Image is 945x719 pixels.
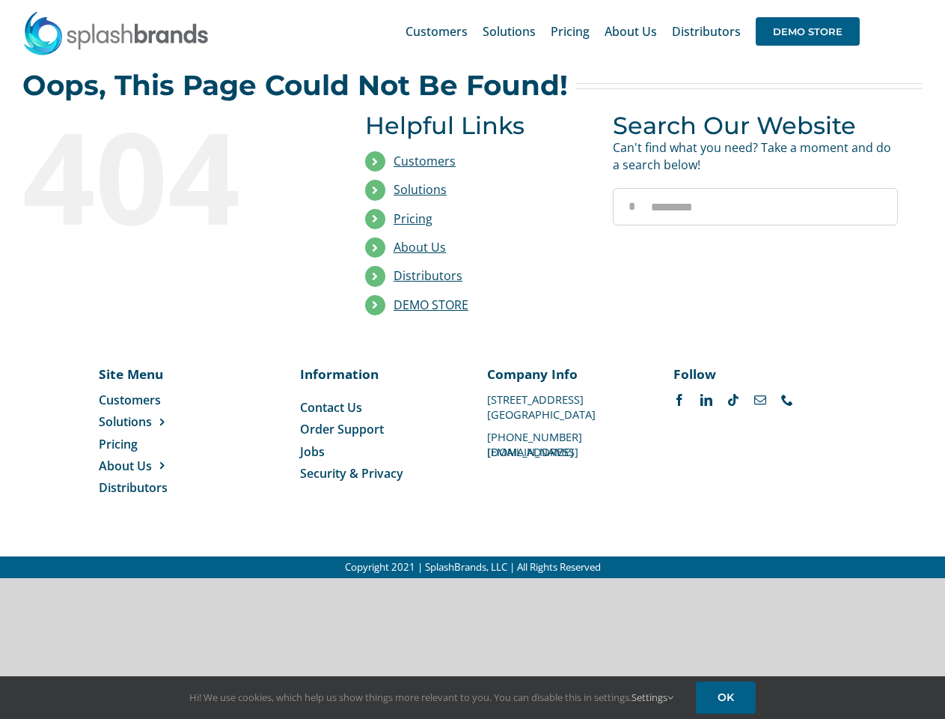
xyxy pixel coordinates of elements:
[300,465,458,482] a: Security & Privacy
[99,392,200,497] nav: Menu
[99,436,138,452] span: Pricing
[756,7,860,55] a: DEMO STORE
[394,181,447,198] a: Solutions
[99,392,161,408] span: Customers
[300,399,458,416] a: Contact Us
[300,421,458,437] a: Order Support
[300,399,362,416] span: Contact Us
[673,394,685,406] a: facebook
[99,413,200,430] a: Solutions
[189,691,673,704] span: Hi! We use cookies, which help us show things more relevant to you. You can disable this in setti...
[406,7,468,55] a: Customers
[487,365,645,383] p: Company Info
[727,394,739,406] a: tiktok
[613,188,650,225] input: Search
[613,112,898,139] h3: Search Our Website
[613,188,898,225] input: Search...
[99,458,152,474] span: About Us
[99,436,200,452] a: Pricing
[99,458,200,474] a: About Us
[781,394,793,406] a: phone
[672,25,741,37] span: Distributors
[99,479,168,496] span: Distributors
[300,465,403,482] span: Security & Privacy
[631,691,673,704] a: Settings
[394,267,462,284] a: Distributors
[22,112,308,239] div: 404
[99,413,152,430] span: Solutions
[300,365,458,383] p: Information
[673,365,831,383] p: Follow
[394,210,432,227] a: Pricing
[394,239,446,255] a: About Us
[22,10,210,55] img: SplashBrands.com Logo
[99,365,200,383] p: Site Menu
[700,394,712,406] a: linkedin
[300,399,458,482] nav: Menu
[696,682,756,714] a: OK
[756,17,860,46] span: DEMO STORE
[406,25,468,37] span: Customers
[551,7,590,55] a: Pricing
[300,443,325,460] span: Jobs
[483,25,536,37] span: Solutions
[754,394,766,406] a: mail
[394,297,468,313] a: DEMO STORE
[406,7,860,55] nav: Main Menu
[300,421,384,437] span: Order Support
[22,70,568,100] h2: Oops, This Page Could Not Be Found!
[365,112,590,139] h3: Helpful Links
[99,479,200,496] a: Distributors
[551,25,590,37] span: Pricing
[613,139,898,173] p: Can't find what you need? Take a moment and do a search below!
[672,7,741,55] a: Distributors
[605,25,657,37] span: About Us
[394,153,456,169] a: Customers
[300,443,458,460] a: Jobs
[99,392,200,408] a: Customers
